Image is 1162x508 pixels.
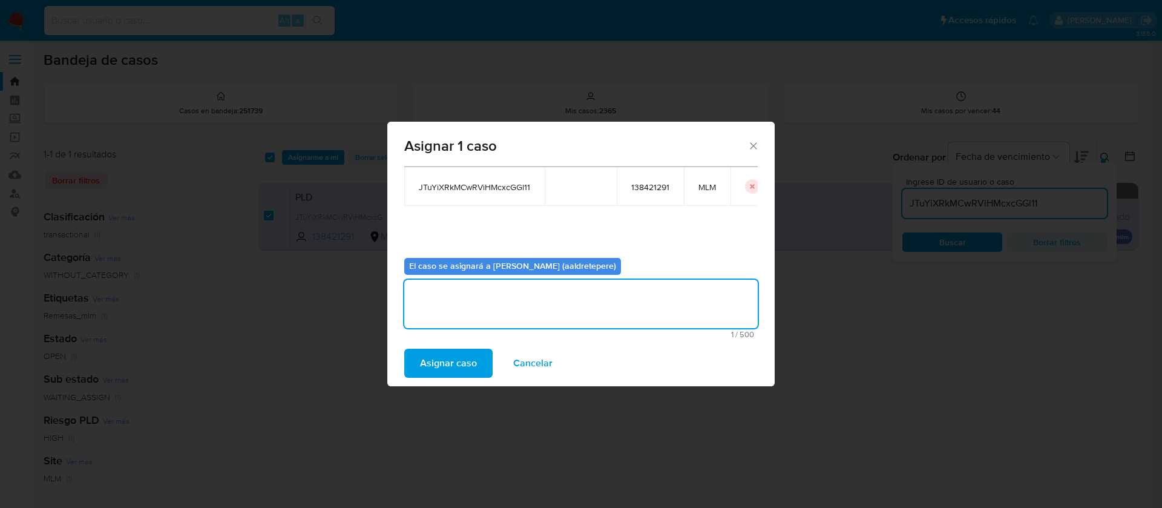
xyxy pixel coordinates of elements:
[404,139,747,153] span: Asignar 1 caso
[408,331,754,338] span: Máximo 500 caracteres
[387,122,775,386] div: assign-modal
[631,182,669,193] span: 138421291
[404,349,493,378] button: Asignar caso
[747,140,758,151] button: Cerrar ventana
[497,349,568,378] button: Cancelar
[419,182,530,193] span: JTuYiXRkMCwRViHMcxcGGl11
[745,179,760,194] button: icon-button
[420,350,477,377] span: Asignar caso
[698,182,716,193] span: MLM
[513,350,553,377] span: Cancelar
[409,260,616,272] b: El caso se asignará a [PERSON_NAME] (aaldretepere)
